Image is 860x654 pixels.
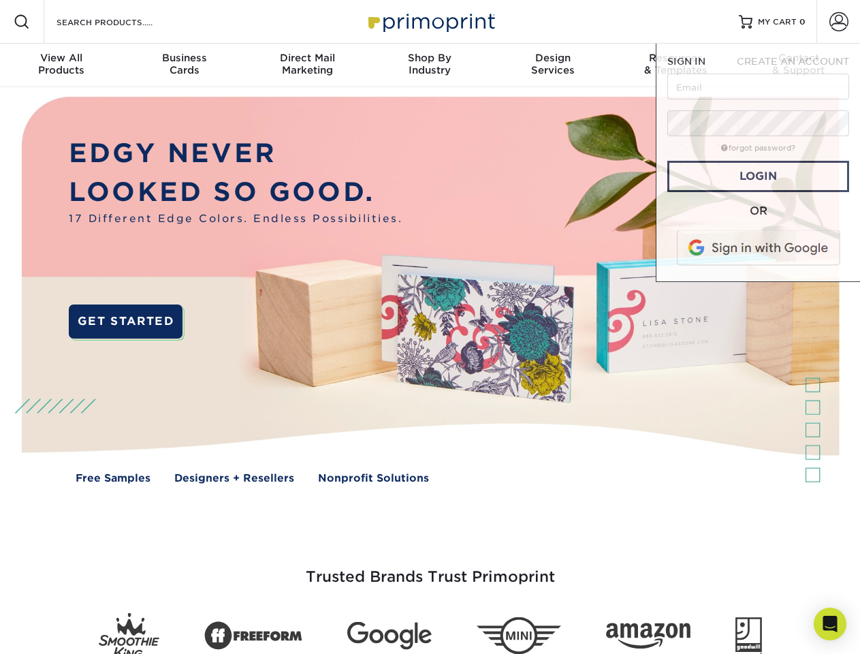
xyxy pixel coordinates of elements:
[799,17,806,27] span: 0
[3,612,116,649] iframe: Google Customer Reviews
[758,16,797,28] span: MY CART
[347,622,432,650] img: Google
[69,211,402,227] span: 17 Different Edge Colors. Endless Possibilities.
[69,134,402,173] p: EDGY NEVER
[667,74,849,99] input: Email
[492,44,614,87] a: DesignServices
[69,173,402,212] p: LOOKED SO GOOD.
[55,14,188,30] input: SEARCH PRODUCTS.....
[667,56,705,67] span: SIGN IN
[123,52,245,64] span: Business
[606,623,690,649] img: Amazon
[362,7,498,36] img: Primoprint
[123,44,245,87] a: BusinessCards
[737,56,849,67] span: CREATE AN ACCOUNT
[492,52,614,64] span: Design
[368,52,491,64] span: Shop By
[614,52,737,76] div: & Templates
[721,144,795,153] a: forgot password?
[814,608,846,640] div: Open Intercom Messenger
[667,161,849,192] a: Login
[76,471,150,486] a: Free Samples
[246,52,368,76] div: Marketing
[246,44,368,87] a: Direct MailMarketing
[69,305,182,339] a: GET STARTED
[667,203,849,219] div: OR
[614,44,737,87] a: Resources& Templates
[735,617,762,654] img: Goodwill
[614,52,737,64] span: Resources
[123,52,245,76] div: Cards
[368,44,491,87] a: Shop ByIndustry
[32,535,829,602] h3: Trusted Brands Trust Primoprint
[246,52,368,64] span: Direct Mail
[174,471,294,486] a: Designers + Resellers
[318,471,429,486] a: Nonprofit Solutions
[368,52,491,76] div: Industry
[492,52,614,76] div: Services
